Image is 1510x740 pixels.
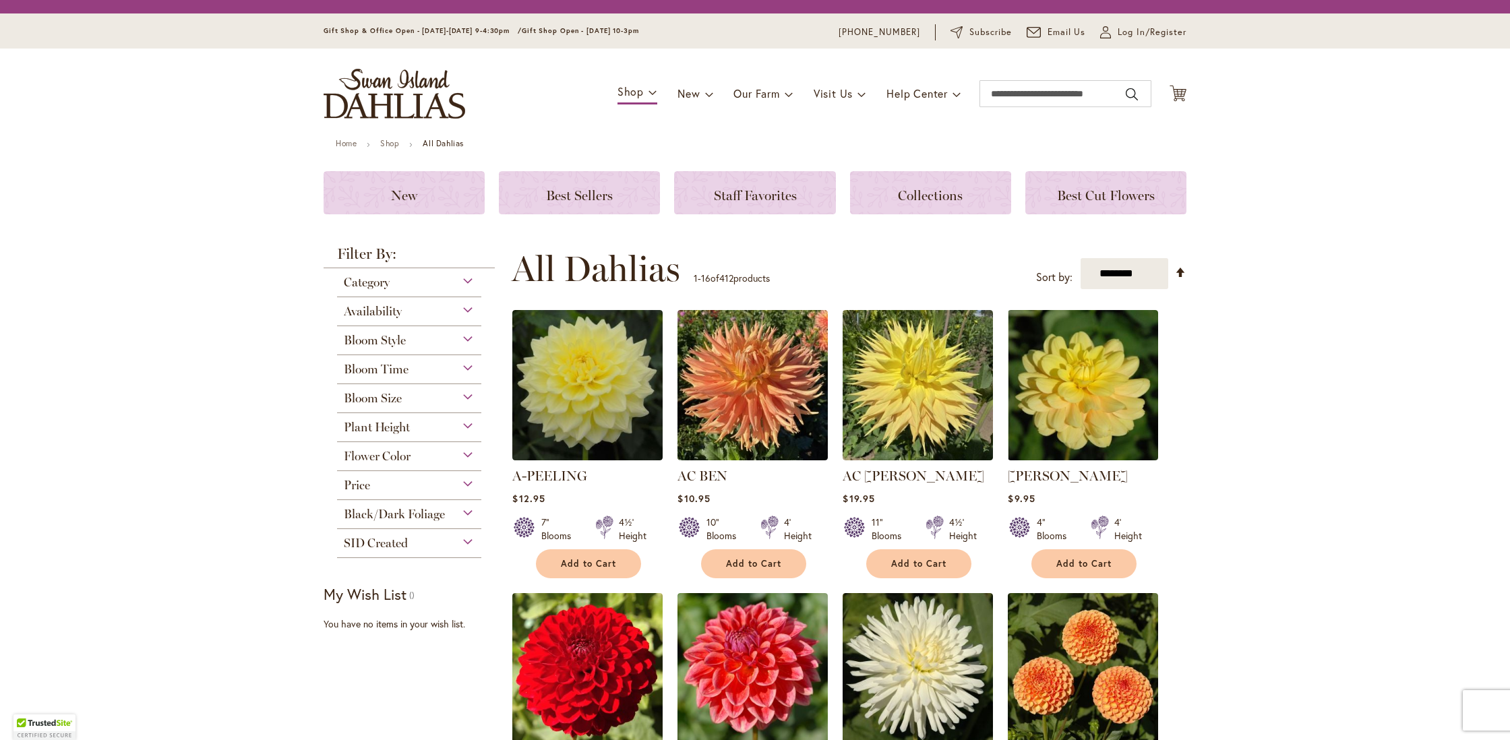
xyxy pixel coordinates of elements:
[324,617,504,631] div: You have no items in your wish list.
[694,268,770,289] p: - of products
[617,84,644,98] span: Shop
[1025,171,1186,214] a: Best Cut Flowers
[701,272,711,284] span: 16
[891,558,946,569] span: Add to Cart
[949,516,977,543] div: 4½' Height
[677,450,828,463] a: AC BEN
[344,362,409,377] span: Bloom Time
[677,492,710,505] span: $10.95
[344,449,411,464] span: Flower Color
[677,310,828,460] img: AC BEN
[950,26,1012,39] a: Subscribe
[969,26,1012,39] span: Subscribe
[701,549,806,578] button: Add to Cart
[1114,516,1142,543] div: 4' Height
[784,516,812,543] div: 4' Height
[1037,516,1075,543] div: 4" Blooms
[324,584,406,604] strong: My Wish List
[1036,265,1073,290] label: Sort by:
[886,86,948,100] span: Help Center
[1008,468,1128,484] a: [PERSON_NAME]
[1118,26,1186,39] span: Log In/Register
[344,304,402,319] span: Availability
[512,310,663,460] img: A-Peeling
[1008,450,1158,463] a: AHOY MATEY
[10,692,48,730] iframe: Launch Accessibility Center
[344,507,445,522] span: Black/Dark Foliage
[843,310,993,460] img: AC Jeri
[866,549,971,578] button: Add to Cart
[380,138,399,148] a: Shop
[677,86,700,100] span: New
[843,468,984,484] a: AC [PERSON_NAME]
[674,171,835,214] a: Staff Favorites
[512,450,663,463] a: A-Peeling
[1126,84,1138,105] button: Search
[561,558,616,569] span: Add to Cart
[850,171,1011,214] a: Collections
[694,272,698,284] span: 1
[1048,26,1086,39] span: Email Us
[344,420,410,435] span: Plant Height
[512,468,587,484] a: A-PEELING
[872,516,909,543] div: 11" Blooms
[546,187,613,204] span: Best Sellers
[619,516,646,543] div: 4½' Height
[814,86,853,100] span: Visit Us
[1008,310,1158,460] img: AHOY MATEY
[1031,549,1137,578] button: Add to Cart
[344,478,370,493] span: Price
[336,138,357,148] a: Home
[324,26,522,35] span: Gift Shop & Office Open - [DATE]-[DATE] 9-4:30pm /
[344,333,406,348] span: Bloom Style
[344,275,390,290] span: Category
[719,272,733,284] span: 412
[541,516,579,543] div: 7" Blooms
[1100,26,1186,39] a: Log In/Register
[1057,187,1155,204] span: Best Cut Flowers
[714,187,797,204] span: Staff Favorites
[324,247,495,268] strong: Filter By:
[843,492,874,505] span: $19.95
[324,171,485,214] a: New
[733,86,779,100] span: Our Farm
[843,450,993,463] a: AC Jeri
[536,549,641,578] button: Add to Cart
[344,391,402,406] span: Bloom Size
[706,516,744,543] div: 10" Blooms
[1008,492,1035,505] span: $9.95
[677,468,727,484] a: AC BEN
[522,26,639,35] span: Gift Shop Open - [DATE] 10-3pm
[499,171,660,214] a: Best Sellers
[898,187,963,204] span: Collections
[344,536,408,551] span: SID Created
[726,558,781,569] span: Add to Cart
[391,187,417,204] span: New
[1056,558,1112,569] span: Add to Cart
[324,69,465,119] a: store logo
[423,138,464,148] strong: All Dahlias
[512,492,545,505] span: $12.95
[1027,26,1086,39] a: Email Us
[839,26,920,39] a: [PHONE_NUMBER]
[512,249,680,289] span: All Dahlias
